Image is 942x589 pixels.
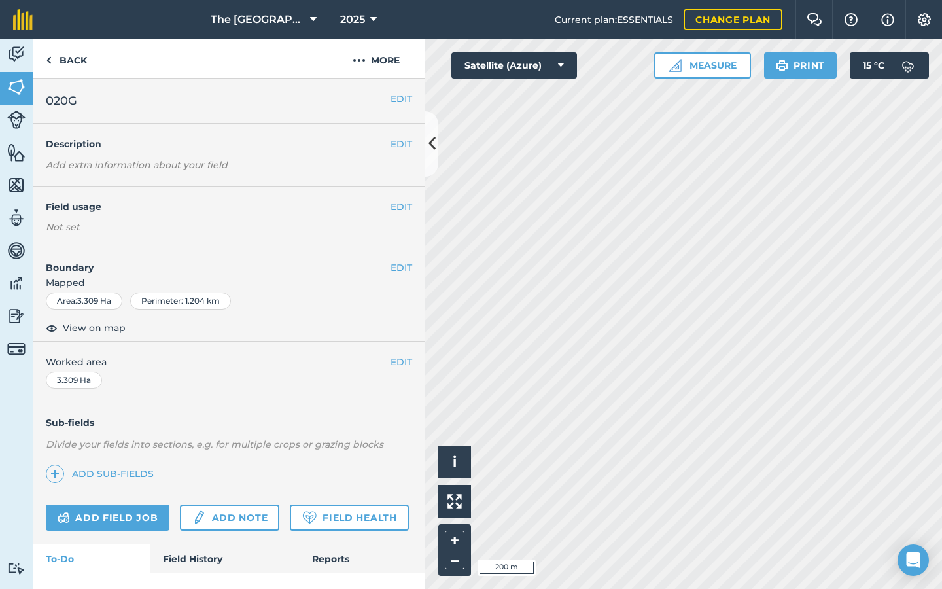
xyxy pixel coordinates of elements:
[7,45,26,64] img: svg+xml;base64,PD94bWwgdmVyc2lvbj0iMS4wIiBlbmNvZGluZz0idXRmLTgiPz4KPCEtLSBHZW5lcmF0b3I6IEFkb2JlIE...
[7,340,26,358] img: svg+xml;base64,PD94bWwgdmVyc2lvbj0iMS4wIiBlbmNvZGluZz0idXRmLTgiPz4KPCEtLSBHZW5lcmF0b3I6IEFkb2JlIE...
[776,58,788,73] img: svg+xml;base64,PHN2ZyB4bWxucz0iaHR0cDovL3d3dy53My5vcmcvMjAwMC9zdmciIHdpZHRoPSIxOSIgaGVpZ2h0PSIyNC...
[669,59,682,72] img: Ruler icon
[764,52,837,79] button: Print
[391,137,412,151] button: EDIT
[46,320,126,336] button: View on map
[684,9,782,30] a: Change plan
[7,208,26,228] img: svg+xml;base64,PD94bWwgdmVyc2lvbj0iMS4wIiBlbmNvZGluZz0idXRmLTgiPz4KPCEtLSBHZW5lcmF0b3I6IEFkb2JlIE...
[843,13,859,26] img: A question mark icon
[7,111,26,129] img: svg+xml;base64,PD94bWwgdmVyc2lvbj0iMS4wIiBlbmNvZGluZz0idXRmLTgiPz4KPCEtLSBHZW5lcmF0b3I6IEFkb2JlIE...
[46,320,58,336] img: svg+xml;base64,PHN2ZyB4bWxucz0iaHR0cDovL3d3dy53My5vcmcvMjAwMC9zdmciIHdpZHRoPSIxOCIgaGVpZ2h0PSIyNC...
[33,544,150,573] a: To-Do
[898,544,929,576] div: Open Intercom Messenger
[46,465,159,483] a: Add sub-fields
[438,446,471,478] button: i
[7,562,26,575] img: svg+xml;base64,PD94bWwgdmVyc2lvbj0iMS4wIiBlbmNvZGluZz0idXRmLTgiPz4KPCEtLSBHZW5lcmF0b3I6IEFkb2JlIE...
[33,276,425,290] span: Mapped
[881,12,894,27] img: svg+xml;base64,PHN2ZyB4bWxucz0iaHR0cDovL3d3dy53My5vcmcvMjAwMC9zdmciIHdpZHRoPSIxNyIgaGVpZ2h0PSIxNy...
[13,9,33,30] img: fieldmargin Logo
[46,159,228,171] em: Add extra information about your field
[58,510,70,526] img: svg+xml;base64,PD94bWwgdmVyc2lvbj0iMS4wIiBlbmNvZGluZz0idXRmLTgiPz4KPCEtLSBHZW5lcmF0b3I6IEFkb2JlIE...
[391,355,412,369] button: EDIT
[445,531,464,550] button: +
[7,175,26,195] img: svg+xml;base64,PHN2ZyB4bWxucz0iaHR0cDovL3d3dy53My5vcmcvMjAwMC9zdmciIHdpZHRoPSI1NiIgaGVpZ2h0PSI2MC...
[916,13,932,26] img: A cog icon
[850,52,929,79] button: 15 °C
[7,306,26,326] img: svg+xml;base64,PD94bWwgdmVyc2lvbj0iMS4wIiBlbmNvZGluZz0idXRmLTgiPz4KPCEtLSBHZW5lcmF0b3I6IEFkb2JlIE...
[299,544,425,573] a: Reports
[863,52,884,79] span: 15 ° C
[130,293,231,310] div: Perimeter : 1.204 km
[180,505,279,531] a: Add note
[46,293,122,310] div: Area : 3.309 Ha
[327,39,425,78] button: More
[46,221,412,234] div: Not set
[453,454,457,470] span: i
[211,12,305,27] span: The [GEOGRAPHIC_DATA]
[445,550,464,569] button: –
[895,52,921,79] img: svg+xml;base64,PD94bWwgdmVyc2lvbj0iMS4wIiBlbmNvZGluZz0idXRmLTgiPz4KPCEtLSBHZW5lcmF0b3I6IEFkb2JlIE...
[7,77,26,97] img: svg+xml;base64,PHN2ZyB4bWxucz0iaHR0cDovL3d3dy53My5vcmcvMjAwMC9zdmciIHdpZHRoPSI1NiIgaGVpZ2h0PSI2MC...
[46,137,412,151] h4: Description
[192,510,206,526] img: svg+xml;base64,PD94bWwgdmVyc2lvbj0iMS4wIiBlbmNvZGluZz0idXRmLTgiPz4KPCEtLSBHZW5lcmF0b3I6IEFkb2JlIE...
[7,274,26,293] img: svg+xml;base64,PD94bWwgdmVyc2lvbj0iMS4wIiBlbmNvZGluZz0idXRmLTgiPz4KPCEtLSBHZW5lcmF0b3I6IEFkb2JlIE...
[7,241,26,260] img: svg+xml;base64,PD94bWwgdmVyc2lvbj0iMS4wIiBlbmNvZGluZz0idXRmLTgiPz4KPCEtLSBHZW5lcmF0b3I6IEFkb2JlIE...
[391,92,412,106] button: EDIT
[391,260,412,275] button: EDIT
[46,52,52,68] img: svg+xml;base64,PHN2ZyB4bWxucz0iaHR0cDovL3d3dy53My5vcmcvMjAwMC9zdmciIHdpZHRoPSI5IiBoZWlnaHQ9IjI0Ii...
[33,39,100,78] a: Back
[7,143,26,162] img: svg+xml;base64,PHN2ZyB4bWxucz0iaHR0cDovL3d3dy53My5vcmcvMjAwMC9zdmciIHdpZHRoPSI1NiIgaGVpZ2h0PSI2MC...
[340,12,365,27] span: 2025
[63,321,126,335] span: View on map
[555,12,673,27] span: Current plan : ESSENTIALS
[290,505,408,531] a: Field Health
[46,355,412,369] span: Worked area
[46,200,391,214] h4: Field usage
[46,505,169,531] a: Add field job
[654,52,751,79] button: Measure
[46,92,77,110] span: 020G
[50,466,60,482] img: svg+xml;base64,PHN2ZyB4bWxucz0iaHR0cDovL3d3dy53My5vcmcvMjAwMC9zdmciIHdpZHRoPSIxNCIgaGVpZ2h0PSIyNC...
[150,544,298,573] a: Field History
[451,52,577,79] button: Satellite (Azure)
[46,372,102,389] div: 3.309 Ha
[807,13,822,26] img: Two speech bubbles overlapping with the left bubble in the forefront
[391,200,412,214] button: EDIT
[33,247,391,275] h4: Boundary
[353,52,366,68] img: svg+xml;base64,PHN2ZyB4bWxucz0iaHR0cDovL3d3dy53My5vcmcvMjAwMC9zdmciIHdpZHRoPSIyMCIgaGVpZ2h0PSIyNC...
[46,438,383,450] em: Divide your fields into sections, e.g. for multiple crops or grazing blocks
[33,416,425,430] h4: Sub-fields
[447,494,462,509] img: Four arrows, one pointing top left, one top right, one bottom right and the last bottom left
